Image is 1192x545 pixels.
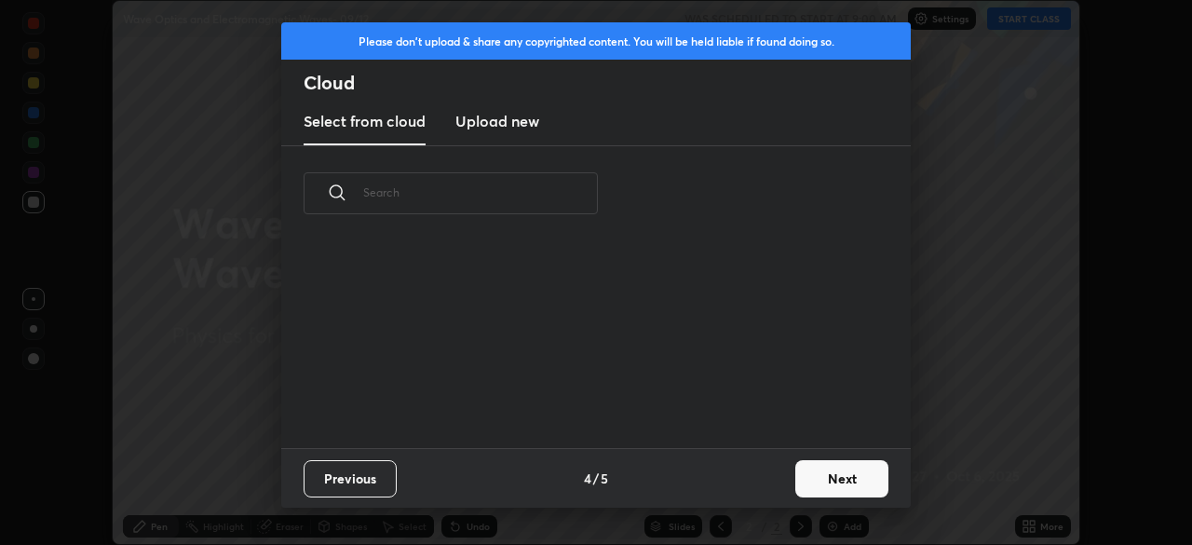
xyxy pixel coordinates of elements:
button: Previous [304,460,397,497]
h3: Upload new [455,110,539,132]
h4: 5 [601,469,608,488]
div: grid [281,236,888,448]
button: Next [795,460,888,497]
h2: Cloud [304,71,911,95]
h4: 4 [584,469,591,488]
div: Please don't upload & share any copyrighted content. You will be held liable if found doing so. [281,22,911,60]
input: Search [363,153,598,232]
h3: Select from cloud [304,110,426,132]
h4: / [593,469,599,488]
